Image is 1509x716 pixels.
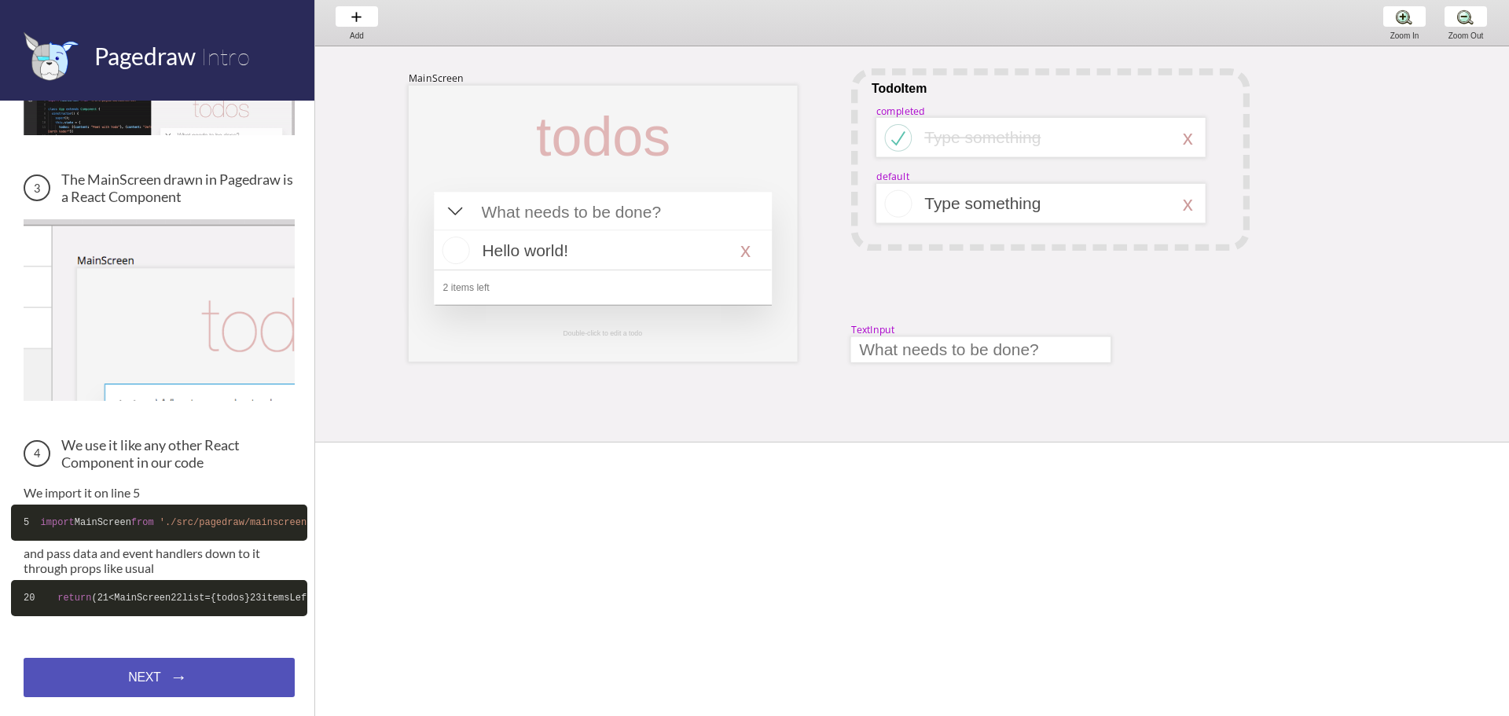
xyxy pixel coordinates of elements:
div: x [1183,192,1193,215]
span: './src/pagedraw/mainscreen' [160,517,312,528]
span: 22 [171,593,182,604]
p: and pass data and event handlers down to it through props like usual [24,545,295,575]
div: MainScreen [409,72,464,85]
span: NEXT [128,670,160,685]
code: ( <MainScreen list={todos} itemsLeft={ .state.todos.filter( !elem.completed).length} addTodo={ .a... [11,580,307,616]
span: return [57,593,91,604]
span: → [171,667,188,688]
span: Pagedraw [94,42,196,70]
a: NEXT→ [24,658,295,697]
div: default [876,170,909,183]
div: TextInput [851,323,895,336]
div: completed [876,104,925,117]
div: Zoom In [1375,31,1434,40]
span: from [131,517,154,528]
h3: We use it like any other React Component in our code [24,436,295,471]
img: baseline-add-24px.svg [348,9,365,25]
img: favicon.png [24,31,79,81]
div: x [1183,126,1193,149]
span: 23 [250,593,261,604]
p: We import it on line 5 [24,485,295,500]
img: The MainScreen Component in Pagedraw [24,219,295,401]
code: MainScreen [11,505,307,541]
div: Zoom Out [1436,31,1496,40]
img: zoom-plus.png [1396,9,1412,25]
h3: The MainScreen drawn in Pagedraw is a React Component [24,171,295,205]
span: 21 [97,593,108,604]
span: import [41,517,75,528]
span: 5 [24,517,29,528]
img: zoom-minus.png [1457,9,1474,25]
span: Intro [200,42,250,71]
span: 20 [24,593,35,604]
div: Add [327,31,387,40]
